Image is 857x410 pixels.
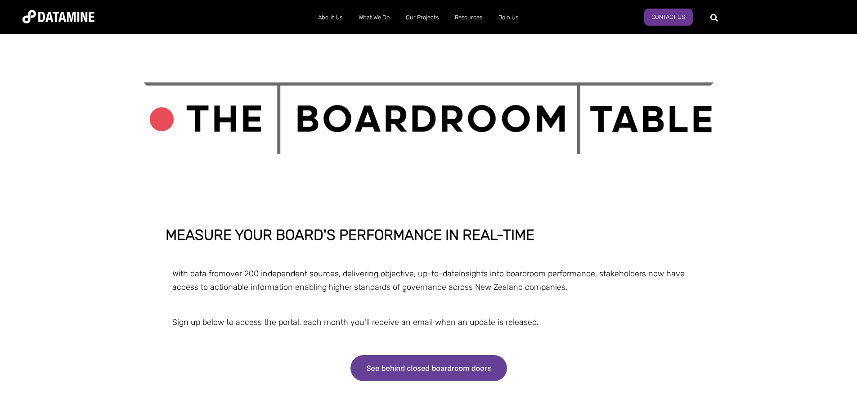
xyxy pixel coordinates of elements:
span: Sign up below to access the portal, each month you'll receive an email when an update is released. [172,317,538,327]
img: See behind closed boardroom doors [350,355,507,381]
a: Contact Us [644,9,693,26]
span: With data from , delivering objective, up-to-date [172,269,603,279]
h1: MEASURE YOUR BOARD'S PERFORMANCE IN REAL-TIME [166,227,692,243]
span: . [565,282,567,292]
span: higher standards of governance across New Zealand companies [328,282,565,292]
a: What We Do [350,6,398,29]
a: About Us [310,6,350,29]
a: Our Projects [398,6,447,29]
span: over 200 independent sources [226,269,339,279]
a: Join Us [490,6,526,29]
span: insights into boardroom performance, s [459,269,603,279]
img: Datamine [22,10,94,23]
a: Resources [447,6,490,29]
